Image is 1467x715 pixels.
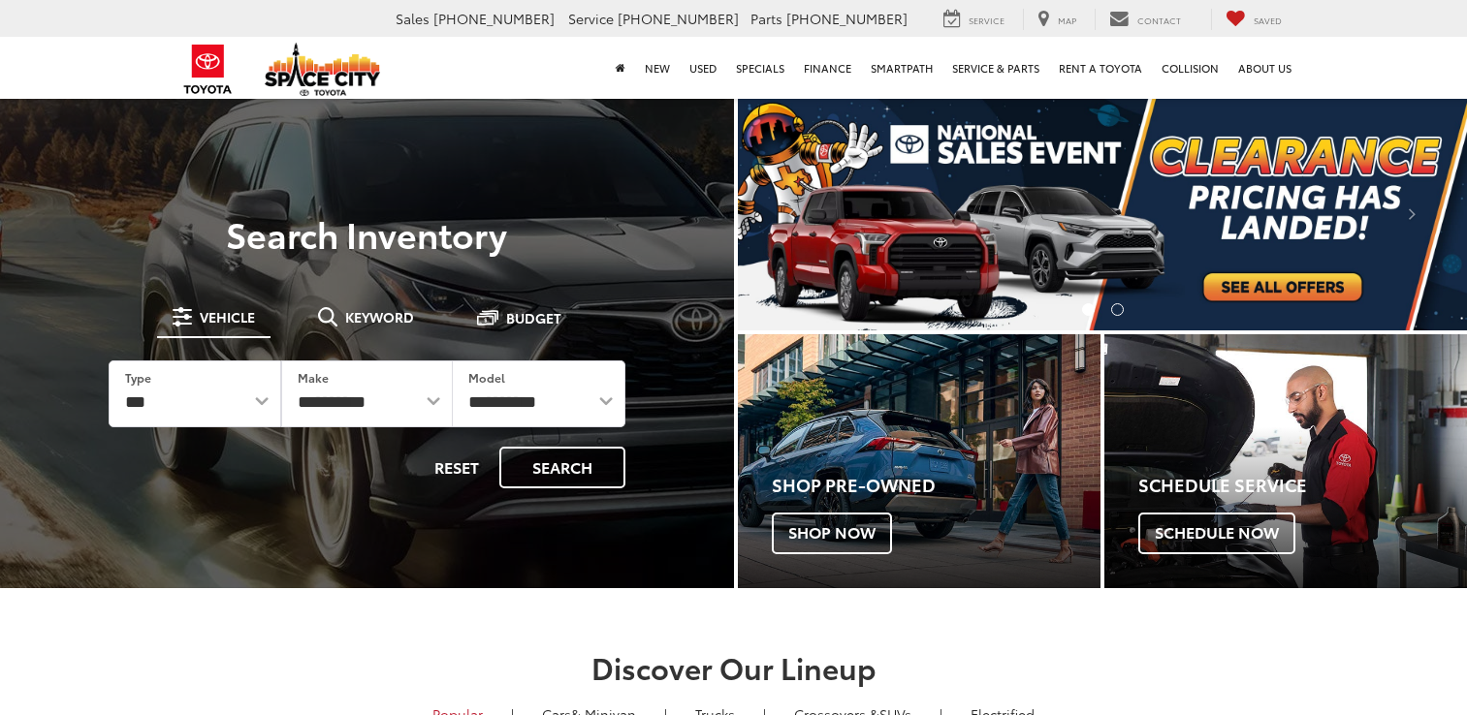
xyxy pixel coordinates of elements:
[345,310,414,324] span: Keyword
[606,37,635,99] a: Home
[50,651,1418,683] h2: Discover Our Lineup
[738,334,1100,588] a: Shop Pre-Owned Shop Now
[1138,513,1295,553] span: Schedule Now
[1104,334,1467,588] div: Toyota
[433,9,555,28] span: [PHONE_NUMBER]
[200,310,255,324] span: Vehicle
[1104,334,1467,588] a: Schedule Service Schedule Now
[568,9,614,28] span: Service
[772,476,1100,495] h4: Shop Pre-Owned
[125,369,151,386] label: Type
[1138,476,1467,495] h4: Schedule Service
[1082,303,1095,316] li: Go to slide number 1.
[861,37,942,99] a: SmartPath
[1049,37,1152,99] a: Rent a Toyota
[499,447,625,488] button: Search
[1211,9,1296,30] a: My Saved Vehicles
[738,334,1100,588] div: Toyota
[265,43,381,96] img: Space City Toyota
[1023,9,1091,30] a: Map
[942,37,1049,99] a: Service & Parts
[786,9,908,28] span: [PHONE_NUMBER]
[1152,37,1228,99] a: Collision
[680,37,726,99] a: Used
[298,369,329,386] label: Make
[172,38,244,101] img: Toyota
[772,513,892,553] span: Shop Now
[1137,14,1181,26] span: Contact
[506,311,561,325] span: Budget
[969,14,1005,26] span: Service
[929,9,1019,30] a: Service
[396,9,430,28] span: Sales
[81,214,653,253] h3: Search Inventory
[726,37,794,99] a: Specials
[1254,14,1282,26] span: Saved
[1058,14,1076,26] span: Map
[794,37,861,99] a: Finance
[618,9,739,28] span: [PHONE_NUMBER]
[1111,303,1124,316] li: Go to slide number 2.
[750,9,782,28] span: Parts
[738,136,847,292] button: Click to view previous picture.
[1228,37,1301,99] a: About Us
[468,369,505,386] label: Model
[418,447,495,488] button: Reset
[1357,136,1467,292] button: Click to view next picture.
[635,37,680,99] a: New
[1095,9,1196,30] a: Contact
